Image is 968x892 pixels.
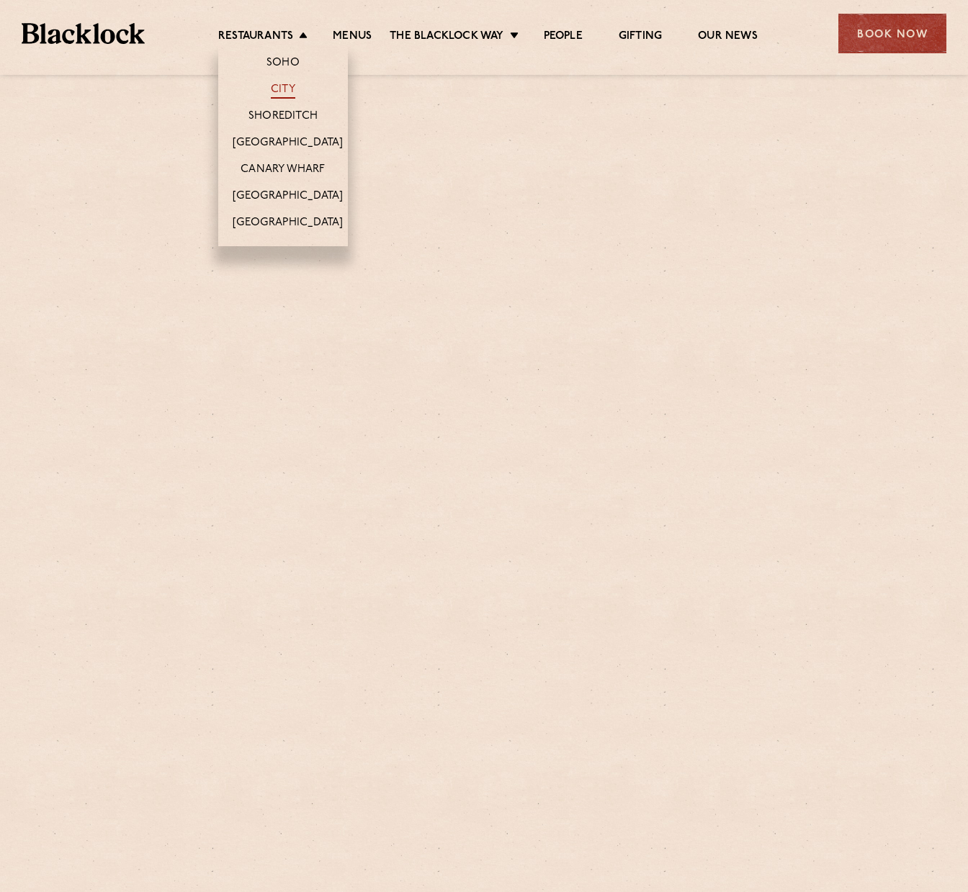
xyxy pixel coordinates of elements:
[544,30,583,45] a: People
[233,136,343,152] a: [GEOGRAPHIC_DATA]
[619,30,662,45] a: Gifting
[698,30,758,45] a: Our News
[390,30,503,45] a: The Blacklock Way
[22,23,145,44] img: BL_Textured_Logo-footer-cropped.svg
[218,30,293,45] a: Restaurants
[271,83,295,99] a: City
[233,189,343,205] a: [GEOGRAPHIC_DATA]
[838,14,946,53] div: Book Now
[333,30,372,45] a: Menus
[248,109,318,125] a: Shoreditch
[233,216,343,232] a: [GEOGRAPHIC_DATA]
[241,163,325,179] a: Canary Wharf
[266,56,300,72] a: Soho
